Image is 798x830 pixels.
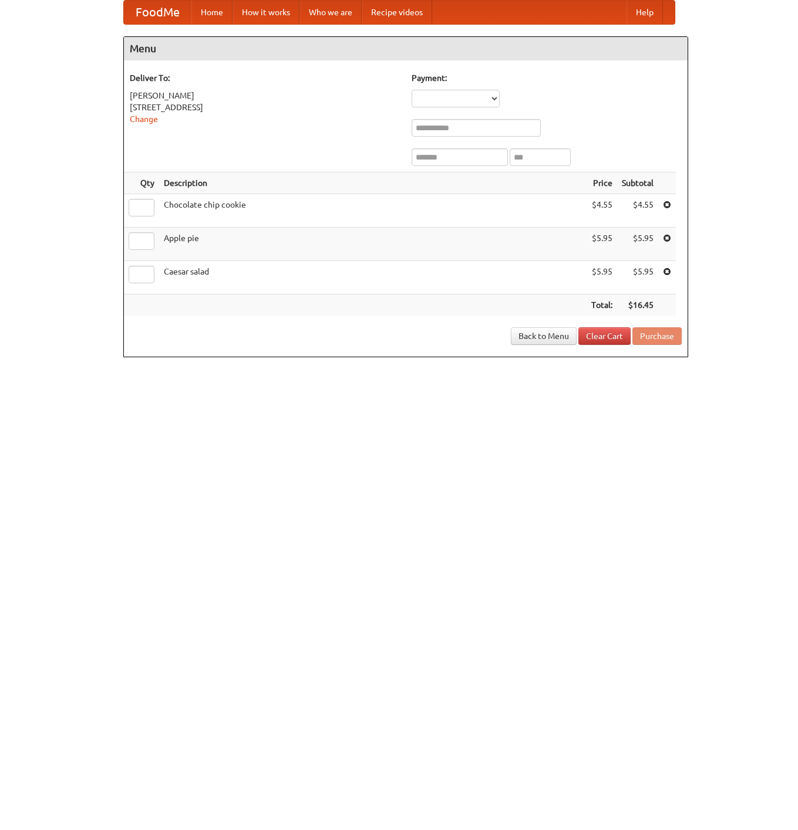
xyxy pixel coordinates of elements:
[159,194,587,228] td: Chocolate chip cookie
[124,172,159,194] th: Qty
[362,1,432,24] a: Recipe videos
[412,72,682,84] h5: Payment:
[627,1,663,24] a: Help
[233,1,299,24] a: How it works
[511,327,577,345] a: Back to Menu
[632,327,682,345] button: Purchase
[587,194,617,228] td: $4.55
[130,90,400,101] div: [PERSON_NAME]
[578,327,631,345] a: Clear Cart
[587,172,617,194] th: Price
[617,194,658,228] td: $4.55
[191,1,233,24] a: Home
[617,172,658,194] th: Subtotal
[124,37,688,60] h4: Menu
[130,114,158,124] a: Change
[159,172,587,194] th: Description
[587,228,617,261] td: $5.95
[130,72,400,84] h5: Deliver To:
[617,228,658,261] td: $5.95
[159,228,587,261] td: Apple pie
[617,294,658,316] th: $16.45
[130,101,400,113] div: [STREET_ADDRESS]
[587,261,617,294] td: $5.95
[124,1,191,24] a: FoodMe
[617,261,658,294] td: $5.95
[299,1,362,24] a: Who we are
[159,261,587,294] td: Caesar salad
[587,294,617,316] th: Total:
